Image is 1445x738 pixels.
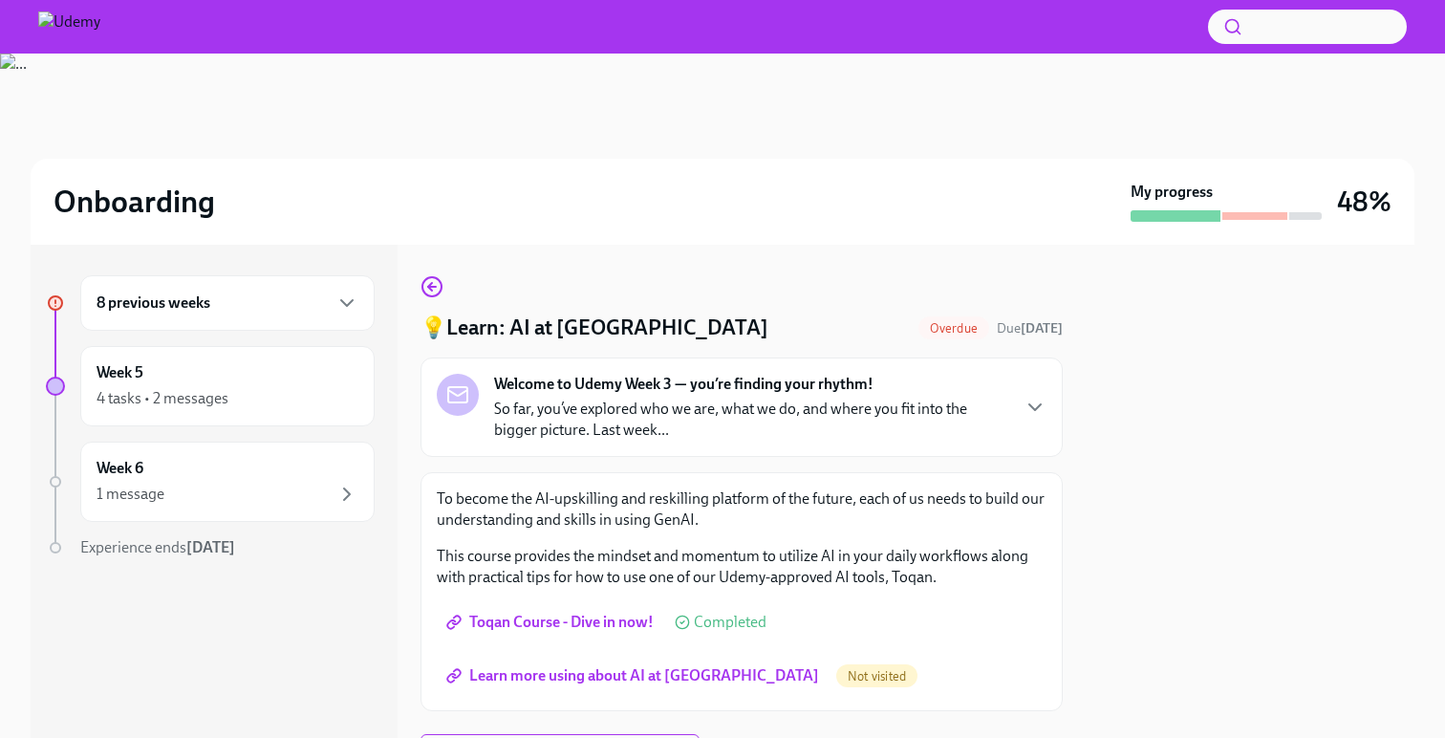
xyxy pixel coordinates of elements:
span: Completed [694,615,766,630]
span: Experience ends [80,538,235,556]
h6: Week 6 [97,458,143,479]
strong: [DATE] [186,538,235,556]
h4: 💡Learn: AI at [GEOGRAPHIC_DATA] [421,314,768,342]
p: This course provides the mindset and momentum to utilize AI in your daily workflows along with pr... [437,546,1046,588]
img: Udemy [38,11,100,42]
a: Toqan Course - Dive in now! [437,603,667,641]
span: Toqan Course - Dive in now! [450,613,654,632]
div: 4 tasks • 2 messages [97,388,228,409]
span: Not visited [836,669,917,684]
h6: 8 previous weeks [97,293,210,314]
p: To become the AI-upskilling and reskilling platform of the future, each of us needs to build our ... [437,488,1046,531]
span: August 9th, 2025 09:00 [997,319,1063,337]
span: Due [997,320,1063,336]
h2: Onboarding [54,183,215,221]
span: Learn more using about AI at [GEOGRAPHIC_DATA] [450,666,819,685]
strong: My progress [1131,182,1213,203]
a: Week 54 tasks • 2 messages [46,346,375,426]
div: 8 previous weeks [80,275,375,331]
p: So far, you’ve explored who we are, what we do, and where you fit into the bigger picture. Last w... [494,399,1008,441]
h6: Week 5 [97,362,143,383]
span: Overdue [918,321,989,336]
a: Week 61 message [46,442,375,522]
strong: [DATE] [1021,320,1063,336]
strong: Welcome to Udemy Week 3 — you’re finding your rhythm! [494,374,873,395]
h3: 48% [1337,184,1391,219]
div: 1 message [97,484,164,505]
a: Learn more using about AI at [GEOGRAPHIC_DATA] [437,657,832,695]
